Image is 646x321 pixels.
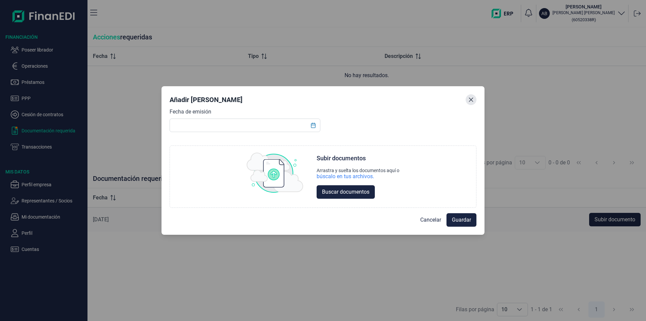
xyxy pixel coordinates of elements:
label: Fecha de emisión [170,108,211,116]
span: Guardar [452,216,471,224]
div: búscalo en tus archivos. [317,173,399,180]
div: búscalo en tus archivos. [317,173,374,180]
button: Choose Date [307,119,320,131]
div: Arrastra y suelta los documentos aquí o [317,168,399,173]
span: Cancelar [420,216,441,224]
img: upload img [247,153,303,193]
button: Cancelar [415,213,446,227]
div: Subir documentos [317,154,366,162]
button: Close [466,94,476,105]
button: Guardar [446,213,476,227]
button: Buscar documentos [317,185,375,199]
div: Añadir [PERSON_NAME] [170,95,243,104]
span: Buscar documentos [322,188,369,196]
